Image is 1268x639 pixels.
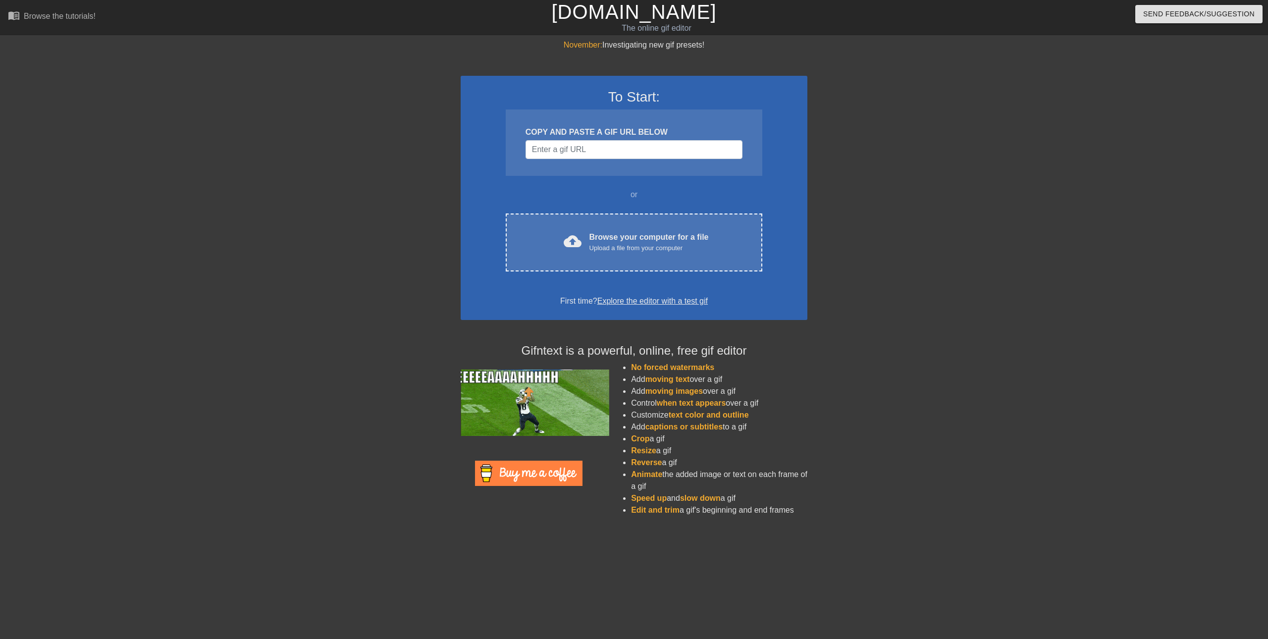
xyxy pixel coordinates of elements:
[631,494,667,502] span: Speed up
[631,506,680,514] span: Edit and trim
[526,126,742,138] div: COPY AND PASTE A GIF URL BELOW
[475,461,582,486] img: Buy Me A Coffee
[526,140,742,159] input: Username
[24,12,96,20] div: Browse the tutorials!
[589,243,709,253] div: Upload a file from your computer
[645,375,690,383] span: moving text
[631,492,807,504] li: and a gif
[8,9,96,25] a: Browse the tutorials!
[631,434,649,443] span: Crop
[631,433,807,445] li: a gif
[631,397,807,409] li: Control over a gif
[427,22,885,34] div: The online gif editor
[631,457,807,469] li: a gif
[669,411,749,419] span: text color and outline
[631,421,807,433] li: Add to a gif
[631,409,807,421] li: Customize
[8,9,20,21] span: menu_book
[1135,5,1263,23] button: Send Feedback/Suggestion
[631,373,807,385] li: Add over a gif
[631,445,807,457] li: a gif
[564,232,581,250] span: cloud_upload
[657,399,726,407] span: when text appears
[474,295,794,307] div: First time?
[631,458,662,467] span: Reverse
[486,189,782,201] div: or
[1143,8,1255,20] span: Send Feedback/Suggestion
[551,1,716,23] a: [DOMAIN_NAME]
[631,504,807,516] li: a gif's beginning and end frames
[597,297,708,305] a: Explore the editor with a test gif
[645,387,703,395] span: moving images
[631,470,662,479] span: Animate
[631,363,714,372] span: No forced watermarks
[631,469,807,492] li: the added image or text on each frame of a gif
[474,89,794,106] h3: To Start:
[461,370,609,436] img: football_small.gif
[631,446,656,455] span: Resize
[680,494,721,502] span: slow down
[631,385,807,397] li: Add over a gif
[461,39,807,51] div: Investigating new gif presets!
[589,231,709,253] div: Browse your computer for a file
[645,423,723,431] span: captions or subtitles
[564,41,602,49] span: November:
[461,344,807,358] h4: Gifntext is a powerful, online, free gif editor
